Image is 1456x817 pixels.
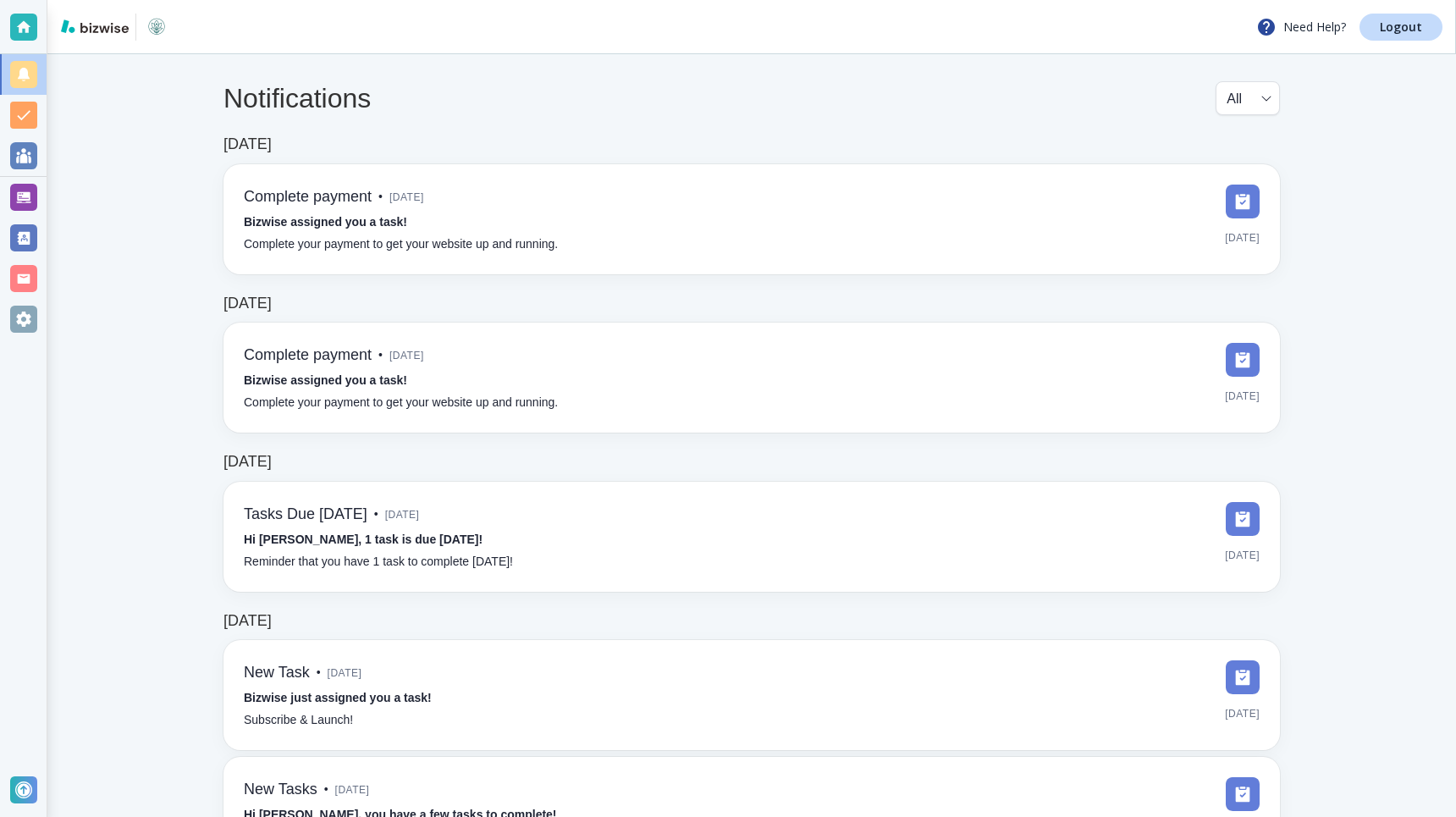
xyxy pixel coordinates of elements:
[385,502,420,527] span: [DATE]
[1226,343,1260,377] img: DashboardSidebarTasks.svg
[223,482,1280,592] a: Tasks Due [DATE]•[DATE]Hi [PERSON_NAME], 1 task is due [DATE]!Reminder that you have 1 task to co...
[244,553,513,571] p: Reminder that you have 1 task to complete [DATE]!
[1225,384,1260,409] span: [DATE]
[1380,21,1422,33] p: Logout
[244,664,310,682] h6: New Task
[244,373,407,387] strong: Bizwise assigned you a task!
[378,346,383,365] p: •
[1226,777,1260,811] img: DashboardSidebarTasks.svg
[1225,701,1260,726] span: [DATE]
[244,711,353,730] p: Subscribe & Launch!
[389,343,424,368] span: [DATE]
[244,505,367,524] h6: Tasks Due [DATE]
[389,185,424,210] span: [DATE]
[244,691,432,704] strong: Bizwise just assigned you a task!
[244,346,372,365] h6: Complete payment
[1225,225,1260,251] span: [DATE]
[223,135,272,154] h6: [DATE]
[223,323,1280,433] a: Complete payment•[DATE]Bizwise assigned you a task!Complete your payment to get your website up a...
[244,781,317,799] h6: New Tasks
[1226,185,1260,218] img: DashboardSidebarTasks.svg
[223,640,1280,750] a: New Task•[DATE]Bizwise just assigned you a task!Subscribe & Launch![DATE]
[244,394,558,412] p: Complete your payment to get your website up and running.
[317,664,321,682] p: •
[223,164,1280,274] a: Complete payment•[DATE]Bizwise assigned you a task!Complete your payment to get your website up a...
[335,777,370,803] span: [DATE]
[143,14,170,41] img: Pied Piper
[378,188,383,207] p: •
[1226,660,1260,694] img: DashboardSidebarTasks.svg
[374,505,378,524] p: •
[223,82,371,114] h4: Notifications
[328,660,362,686] span: [DATE]
[244,215,407,229] strong: Bizwise assigned you a task!
[244,235,558,254] p: Complete your payment to get your website up and running.
[61,19,129,33] img: bizwise
[244,188,372,207] h6: Complete payment
[1256,17,1346,37] p: Need Help?
[223,612,272,631] h6: [DATE]
[324,781,328,799] p: •
[244,533,483,546] strong: Hi [PERSON_NAME], 1 task is due [DATE]!
[1227,82,1269,114] div: All
[1359,14,1442,41] a: Logout
[1226,502,1260,536] img: DashboardSidebarTasks.svg
[223,295,272,313] h6: [DATE]
[223,453,272,472] h6: [DATE]
[1225,543,1260,568] span: [DATE]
